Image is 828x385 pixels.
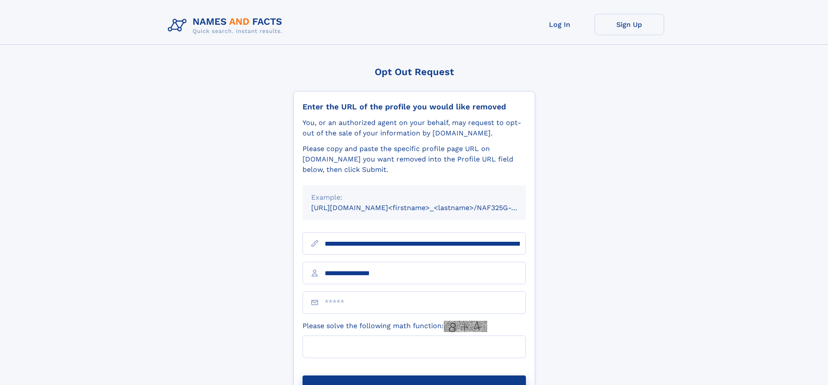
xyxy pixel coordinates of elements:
div: You, or an authorized agent on your behalf, may request to opt-out of the sale of your informatio... [303,118,526,138]
label: Please solve the following math function: [303,321,487,332]
div: Enter the URL of the profile you would like removed [303,102,526,112]
div: Opt Out Request [293,66,535,77]
a: Sign Up [595,14,664,35]
img: Logo Names and Facts [164,14,289,37]
div: Please copy and paste the specific profile page URL on [DOMAIN_NAME] you want removed into the Pr... [303,144,526,175]
small: [URL][DOMAIN_NAME]<firstname>_<lastname>/NAF325G-xxxxxxxx [311,204,542,212]
a: Log In [525,14,595,35]
div: Example: [311,192,517,203]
